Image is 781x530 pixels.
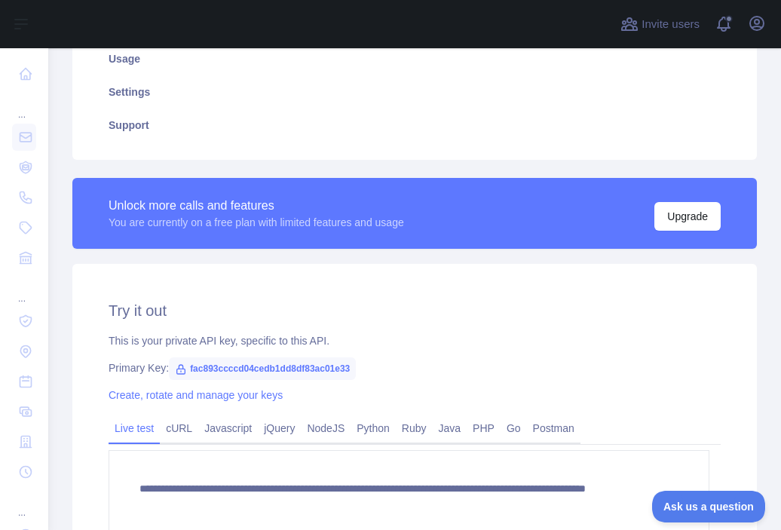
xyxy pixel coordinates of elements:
div: ... [12,90,36,121]
a: Support [90,109,739,142]
iframe: Toggle Customer Support [652,491,766,522]
a: Settings [90,75,739,109]
div: ... [12,274,36,305]
h2: Try it out [109,300,721,321]
a: Live test [109,416,160,440]
a: Go [501,416,527,440]
div: This is your private API key, specific to this API. [109,333,721,348]
a: cURL [160,416,198,440]
div: You are currently on a free plan with limited features and usage [109,215,404,230]
a: jQuery [258,416,301,440]
a: Postman [527,416,580,440]
a: Python [351,416,396,440]
a: Java [433,416,467,440]
a: Usage [90,42,739,75]
button: Invite users [617,12,703,36]
span: fac893ccccd04cedb1dd8df83ac01e33 [169,357,356,380]
a: Ruby [396,416,433,440]
button: Upgrade [654,202,721,231]
a: Create, rotate and manage your keys [109,389,283,401]
a: PHP [467,416,501,440]
div: Unlock more calls and features [109,197,404,215]
a: Javascript [198,416,258,440]
div: Primary Key: [109,360,721,375]
span: Invite users [642,16,700,33]
a: NodeJS [301,416,351,440]
div: ... [12,489,36,519]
